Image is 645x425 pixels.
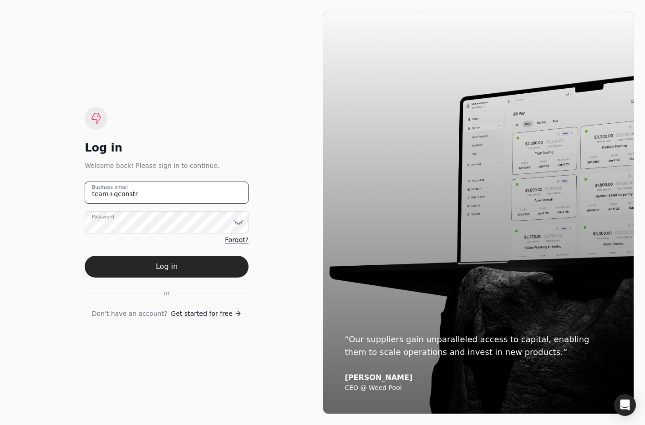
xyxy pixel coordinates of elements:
[345,384,612,392] div: CEO @ Weed Pool
[171,309,233,319] span: Get started for free
[85,256,249,278] button: Log in
[92,183,128,191] label: Business email
[345,373,612,382] div: [PERSON_NAME]
[225,235,249,245] a: Forgot?
[171,309,242,319] a: Get started for free
[345,333,612,359] div: “Our suppliers gain unparalleled access to capital, enabling them to scale operations and invest ...
[85,141,249,155] div: Log in
[163,288,170,298] span: or
[614,394,636,416] div: Open Intercom Messenger
[92,309,168,319] span: Don't have an account?
[85,161,249,171] div: Welcome back! Please sign in to continue.
[92,213,114,220] label: Password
